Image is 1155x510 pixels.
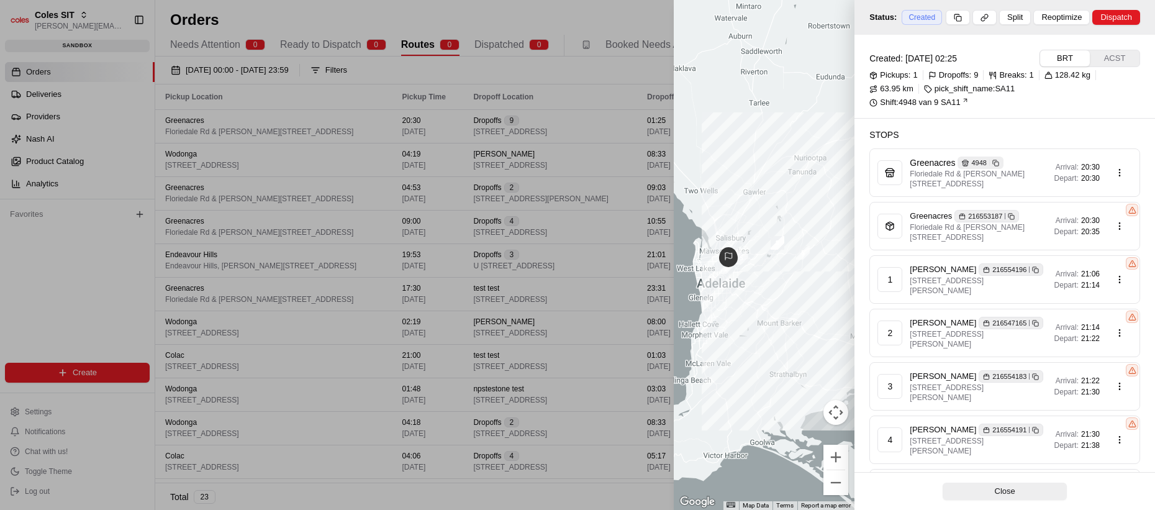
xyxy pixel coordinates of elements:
span: [PERSON_NAME] [910,264,976,275]
p: Welcome 👋 [12,50,226,70]
div: waypoint-rte_fCXA3BTuDzGVhURto9Q33u [771,236,784,250]
span: • [103,193,107,203]
span: 1 [913,70,917,81]
a: Shift:4948 van 9 SA11 [869,97,1140,108]
button: Dispatch [1092,10,1140,25]
span: 21:22 [1081,376,1100,386]
span: Depart: [1054,280,1079,290]
span: 1 [1030,70,1034,81]
span: 21:22 [1081,334,1100,344]
div: 216554191 [979,424,1043,436]
a: Open this area in Google Maps (opens a new window) [677,494,718,510]
button: BRT [1040,50,1090,66]
span: Arrival: [1056,322,1079,332]
span: Floriedale Rd & [PERSON_NAME][STREET_ADDRESS] [910,222,1044,242]
a: Report a map error [801,502,851,509]
button: Zoom in [823,445,848,470]
span: [STREET_ADDRESS][PERSON_NAME] [910,436,1044,456]
a: 📗Knowledge Base [7,273,100,295]
div: waypoint-rte_fCXA3BTuDzGVhURto9Q33u [796,246,810,260]
span: Breaks: [999,70,1026,81]
span: • [103,226,107,236]
span: [PERSON_NAME] [38,226,101,236]
span: Depart: [1054,440,1079,450]
span: Pickups: [880,70,910,81]
div: Status: [869,10,946,25]
span: [STREET_ADDRESS][PERSON_NAME] [910,276,1044,296]
span: Arrival: [1056,269,1079,279]
span: [PERSON_NAME] [910,424,976,435]
button: Start new chat [211,122,226,137]
span: [STREET_ADDRESS][PERSON_NAME] [910,383,1044,403]
div: We're available if you need us! [56,131,171,141]
div: 4948 [958,157,1003,169]
span: [DATE] 02:25 [905,52,957,65]
span: 21:30 [1081,387,1100,397]
div: route_end-rte_fCXA3BTuDzGVhURto9Q33u [718,247,738,267]
span: [PERSON_NAME] [38,193,101,203]
span: Depart: [1054,387,1079,397]
div: 3 [877,374,902,399]
button: Keyboard shortcuts [727,502,735,508]
div: 216554196 [979,263,1043,276]
h2: Stops [869,129,1140,141]
div: 1 [877,267,902,292]
div: 📗 [12,279,22,289]
span: Floriedale Rd & [PERSON_NAME][STREET_ADDRESS] [910,169,1046,189]
span: [DATE] [110,226,135,236]
span: 63.95 km [880,83,913,94]
span: [STREET_ADDRESS][PERSON_NAME] [910,329,1044,349]
div: Created [902,10,942,25]
span: Arrival: [1056,429,1079,439]
span: 21:38 [1081,440,1100,450]
a: Powered byPylon [88,307,150,317]
div: pick_shift_name:SA11 [924,83,1015,94]
span: Arrival: [1056,376,1079,386]
img: 1736555255976-a54dd68f-1ca7-489b-9aae-adbdc363a1c4 [12,119,35,141]
div: waypoint-rte_fCXA3BTuDzGVhURto9Q33u [734,251,748,265]
div: 💻 [105,279,115,289]
div: 216554183 [979,370,1043,383]
span: 21:30 [1081,429,1100,439]
span: [PERSON_NAME] [910,317,976,329]
span: 20:30 [1081,216,1100,225]
span: Arrival: [1056,216,1079,225]
span: Created: [869,52,903,65]
div: Past conversations [12,162,83,171]
span: Depart: [1054,334,1079,344]
button: Map Data [743,501,769,510]
span: 21:14 [1081,280,1100,290]
span: Greenacres [910,211,952,222]
button: Close [943,483,1067,500]
a: Terms (opens in new tab) [776,502,794,509]
button: Reoptimize [1033,10,1090,25]
span: 128.42 kg [1055,70,1090,81]
button: ACST [1090,50,1139,66]
img: Mariam Aslam [12,181,32,201]
div: 2 [877,321,902,345]
button: Map camera controls [823,400,848,425]
span: Arrival: [1056,162,1079,172]
button: See all [192,159,226,174]
span: [PERSON_NAME] [910,371,976,382]
span: 21:06 [1081,269,1100,279]
button: Split [999,10,1031,25]
img: Lucas Ferreira [12,214,32,234]
img: Nash [12,12,37,37]
button: Zoom out [823,470,848,495]
span: 20:35 [1081,227,1100,237]
span: 9 [974,70,978,81]
span: Dropoffs: [939,70,972,81]
span: Knowledge Base [25,278,95,290]
div: 4 [877,427,902,452]
img: 4988371391238_9404d814bf3eb2409008_72.png [26,119,48,141]
span: [DATE] [110,193,135,203]
span: 20:30 [1081,173,1100,183]
span: 20:30 [1081,162,1100,172]
a: 💻API Documentation [100,273,204,295]
input: Clear [32,80,205,93]
span: API Documentation [117,278,199,290]
span: Depart: [1054,173,1079,183]
img: Google [677,494,718,510]
span: 21:14 [1081,322,1100,332]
